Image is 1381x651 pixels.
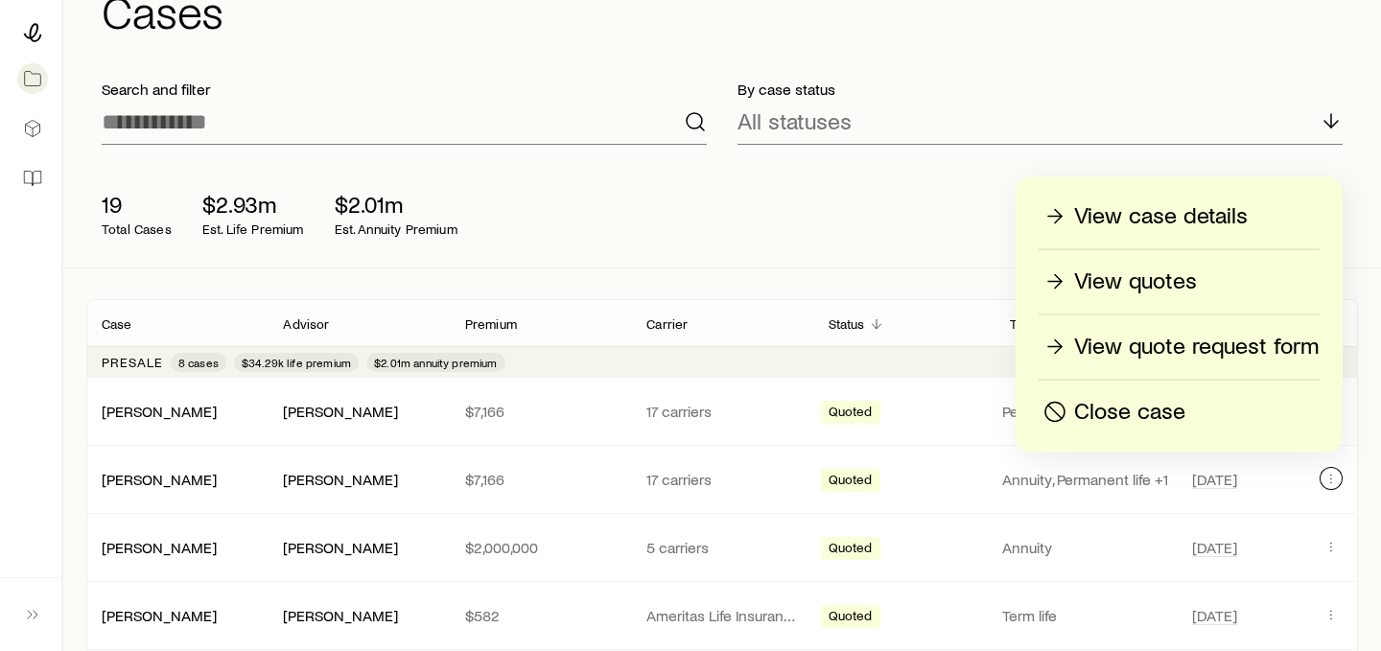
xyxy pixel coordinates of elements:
p: All statuses [737,107,852,134]
span: Quoted [829,608,873,628]
p: $582 [465,606,616,625]
span: [DATE] [1192,538,1237,557]
p: Ameritas Life Insurance Corp. (Ameritas) [646,606,797,625]
div: [PERSON_NAME] [102,470,217,490]
p: Est. Life Premium [202,221,304,237]
span: Quoted [829,540,873,560]
span: Quoted [829,472,873,492]
p: 17 carriers [646,402,797,421]
p: Search and filter [102,80,707,99]
span: 8 cases [178,355,219,370]
a: [PERSON_NAME] [102,606,217,624]
p: View quote request form [1074,332,1319,362]
a: [PERSON_NAME] [102,402,217,420]
p: $7,166 [465,402,616,421]
p: 5 carriers [646,538,797,557]
p: $2.01m [335,191,457,218]
span: $2.01m annuity premium [374,355,498,370]
p: Carrier [646,316,688,332]
div: [PERSON_NAME] [102,538,217,558]
p: Term life [1002,606,1168,625]
p: $2,000,000 [465,538,616,557]
p: Presale [102,355,163,370]
span: Quoted [829,404,873,424]
a: View case details [1039,200,1320,234]
div: [PERSON_NAME] [283,470,398,490]
p: Case [102,316,132,332]
p: Advisor [283,316,329,332]
p: $7,166 [465,470,616,489]
button: Close case [1039,396,1320,430]
p: 17 carriers [646,470,797,489]
a: [PERSON_NAME] [102,470,217,488]
a: View quotes [1039,266,1320,299]
p: Status [829,316,865,332]
p: $2.93m [202,191,304,218]
div: [PERSON_NAME] [283,402,398,422]
p: Annuity [1002,538,1168,557]
span: [DATE] [1192,470,1237,489]
p: Close case [1074,397,1185,428]
p: View quotes [1074,267,1197,297]
p: Total Cases [102,221,172,237]
p: View case details [1074,201,1248,232]
p: 19 [102,191,172,218]
span: [DATE] [1192,606,1237,625]
div: [PERSON_NAME] [283,538,398,558]
div: [PERSON_NAME] [102,606,217,626]
span: $34.29k life premium [242,355,351,370]
p: Premium [465,316,517,332]
div: [PERSON_NAME] [102,402,217,422]
a: View quote request form [1039,331,1320,364]
a: [PERSON_NAME] [102,538,217,556]
p: Est. Annuity Premium [335,221,457,237]
p: Annuity, Permanent life +1 [1002,470,1168,489]
p: Type [1010,316,1040,332]
p: Permanent life, Term life [1002,402,1168,421]
div: [PERSON_NAME] [283,606,398,626]
p: By case status [737,80,1343,99]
